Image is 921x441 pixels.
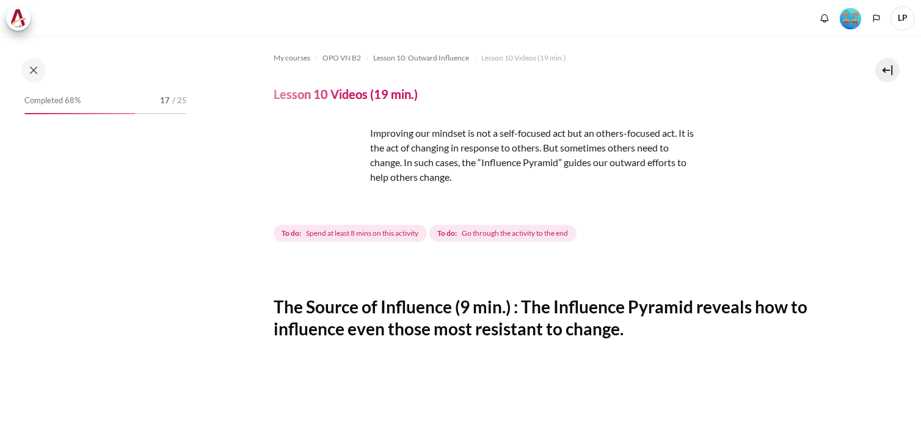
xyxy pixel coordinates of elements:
button: Languages [867,9,886,27]
span: Go through the activity to the end [462,228,568,239]
img: rdsgf [274,126,365,217]
a: My courses [274,51,310,65]
a: Lesson 10 Videos (19 min.) [481,51,566,65]
img: Level #4 [840,8,861,29]
span: / 25 [172,95,187,107]
a: Level #4 [835,7,866,29]
a: User menu [890,6,915,31]
span: 17 [160,95,170,107]
span: Completed 68% [24,95,81,107]
span: OPO VN B2 [322,53,361,64]
h2: The Source of Influence (9 min.) : The Influence Pyramid reveals how to influence even those most... [274,296,834,340]
div: 68% [24,113,135,114]
a: OPO VN B2 [322,51,361,65]
span: Lesson 10: Outward Influence [373,53,469,64]
a: Architeck Architeck [6,6,37,31]
span: LP [890,6,915,31]
div: Completion requirements for Lesson 10 Videos (19 min.) [274,222,579,244]
p: Improving our mindset is not a self-focused act but an others-focused act. It is the act of chang... [274,126,701,184]
span: Spend at least 8 mins on this activity [306,228,418,239]
strong: To do: [282,228,301,239]
nav: Navigation bar [274,48,834,68]
a: Lesson 10: Outward Influence [373,51,469,65]
h4: Lesson 10 Videos (19 min.) [274,86,418,102]
img: Architeck [10,9,27,27]
div: Show notification window with no new notifications [815,9,834,27]
div: Level #4 [840,7,861,29]
span: My courses [274,53,310,64]
strong: To do: [437,228,457,239]
span: Lesson 10 Videos (19 min.) [481,53,566,64]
